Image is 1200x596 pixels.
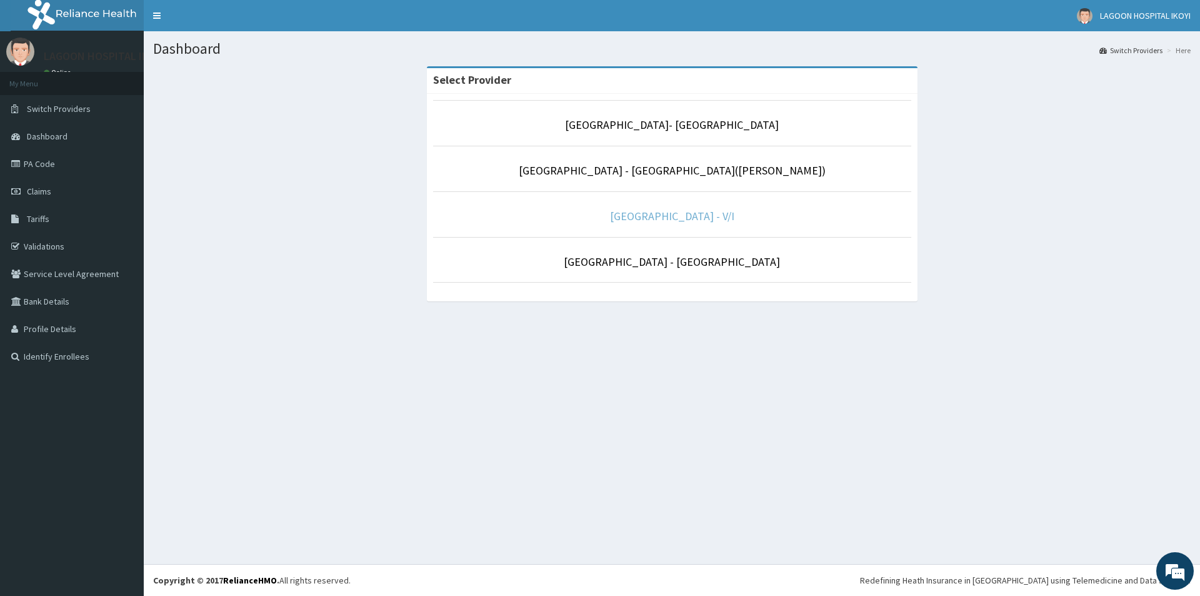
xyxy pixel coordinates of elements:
[433,73,511,87] strong: Select Provider
[519,163,826,178] a: [GEOGRAPHIC_DATA] - [GEOGRAPHIC_DATA]([PERSON_NAME])
[565,118,779,132] a: [GEOGRAPHIC_DATA]- [GEOGRAPHIC_DATA]
[44,68,74,77] a: Online
[6,38,34,66] img: User Image
[27,103,91,114] span: Switch Providers
[860,574,1191,587] div: Redefining Heath Insurance in [GEOGRAPHIC_DATA] using Telemedicine and Data Science!
[27,186,51,197] span: Claims
[1164,45,1191,56] li: Here
[610,209,734,223] a: [GEOGRAPHIC_DATA] - V/I
[223,575,277,586] a: RelianceHMO
[27,131,67,142] span: Dashboard
[1077,8,1092,24] img: User Image
[1100,10,1191,21] span: LAGOON HOSPITAL IKOYI
[1099,45,1162,56] a: Switch Providers
[153,41,1191,57] h1: Dashboard
[44,51,164,62] p: LAGOON HOSPITAL IKOYI
[153,575,279,586] strong: Copyright © 2017 .
[144,564,1200,596] footer: All rights reserved.
[27,213,49,225] span: Tariffs
[564,255,780,269] a: [GEOGRAPHIC_DATA] - [GEOGRAPHIC_DATA]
